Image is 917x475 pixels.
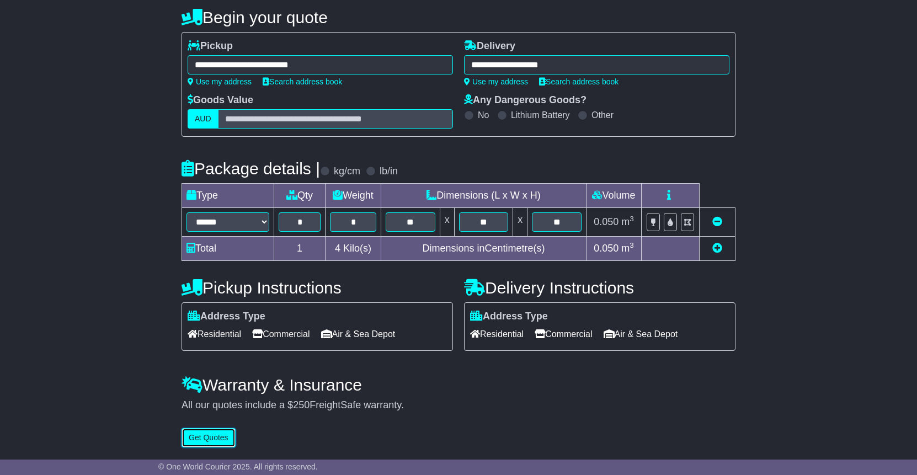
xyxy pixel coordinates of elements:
label: kg/cm [334,166,360,178]
a: Add new item [712,243,722,254]
label: Pickup [188,40,233,52]
span: Residential [470,325,524,343]
a: Remove this item [712,216,722,227]
label: AUD [188,109,218,129]
div: All our quotes include a $ FreightSafe warranty. [182,399,735,412]
td: Weight [326,184,381,208]
td: x [440,208,454,237]
td: Kilo(s) [326,237,381,261]
a: Use my address [188,77,252,86]
span: m [621,243,634,254]
h4: Package details | [182,159,320,178]
span: Air & Sea Depot [604,325,678,343]
h4: Warranty & Insurance [182,376,735,394]
span: m [621,216,634,227]
span: 0.050 [594,216,619,227]
h4: Begin your quote [182,8,735,26]
a: Use my address [464,77,528,86]
label: lb/in [380,166,398,178]
a: Search address book [539,77,619,86]
h4: Delivery Instructions [464,279,735,297]
td: Qty [274,184,326,208]
label: Address Type [470,311,548,323]
sup: 3 [630,241,634,249]
span: 250 [293,399,310,410]
label: No [478,110,489,120]
td: 1 [274,237,326,261]
span: 0.050 [594,243,619,254]
label: Lithium Battery [511,110,570,120]
label: Address Type [188,311,265,323]
td: Dimensions in Centimetre(s) [381,237,586,261]
td: Type [182,184,274,208]
span: Commercial [535,325,592,343]
span: © One World Courier 2025. All rights reserved. [158,462,318,471]
a: Search address book [263,77,342,86]
span: 4 [335,243,340,254]
label: Delivery [464,40,515,52]
label: Any Dangerous Goods? [464,94,587,106]
button: Get Quotes [182,428,236,447]
td: x [513,208,527,237]
span: Commercial [252,325,310,343]
label: Goods Value [188,94,253,106]
sup: 3 [630,215,634,223]
span: Residential [188,325,241,343]
h4: Pickup Instructions [182,279,453,297]
label: Other [591,110,614,120]
td: Dimensions (L x W x H) [381,184,586,208]
span: Air & Sea Depot [321,325,396,343]
td: Volume [586,184,641,208]
td: Total [182,237,274,261]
